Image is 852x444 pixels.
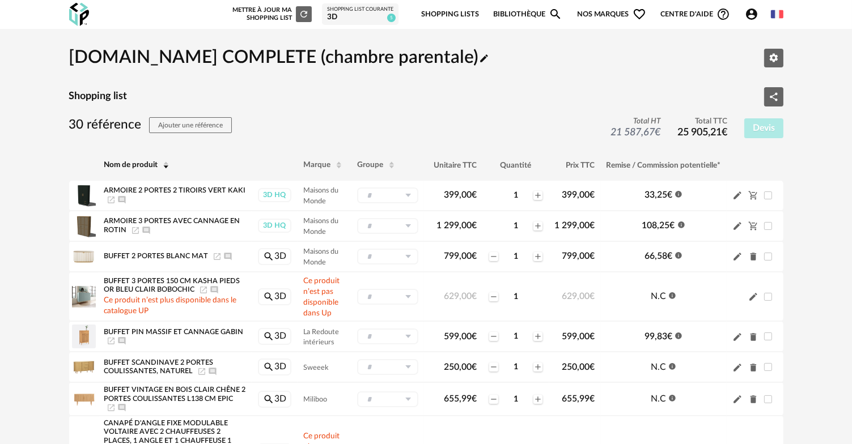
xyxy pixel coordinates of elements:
a: Magnify icon3D [258,328,291,345]
span: 1 299,00 [436,221,477,230]
span: Magnify icon [263,251,274,261]
span: Ajouter un commentaire [117,337,126,344]
span: Magnify icon [263,292,274,301]
img: Product pack shot [72,214,96,238]
span: 599,00 [562,332,595,341]
span: Minus icon [489,332,498,341]
h4: Shopping list [69,90,128,103]
span: Information icon [668,361,676,370]
a: Magnify icon3D [258,248,291,265]
h3: 30 référence [69,117,232,133]
span: Account Circle icon [745,7,764,21]
span: Information icon [675,250,683,259]
span: Magnify icon [263,394,274,403]
button: Devis [744,118,783,139]
img: Product pack shot [72,355,96,379]
span: 599,00 [444,332,477,341]
a: Launch icon [197,368,206,374]
span: € [667,332,672,341]
th: Quantité [482,150,549,181]
a: Launch icon [107,196,116,203]
span: Information icon [668,291,676,300]
span: Nom de produit [104,161,158,169]
span: Ajouter un commentaire [117,404,126,411]
span: € [472,221,477,230]
span: Plus icon [533,332,542,341]
span: € [667,190,672,199]
span: 399,00 [562,190,595,199]
span: Cart Minus icon [748,190,758,199]
span: Ajouter un commentaire [142,227,151,233]
span: 629,00 [562,292,595,301]
span: Pencil icon [732,331,743,342]
div: Sélectionner un groupe [357,359,418,375]
a: Launch icon [107,337,116,344]
span: Minus icon [489,395,498,404]
span: € [590,221,595,230]
div: Sélectionner un groupe [357,391,418,407]
a: 3D HQ [257,219,292,233]
span: Cart Minus icon [748,221,758,230]
span: Minus icon [489,252,498,261]
a: Launch icon [107,404,116,411]
span: Buffet scandinave 2 portes coulissantes, naturel [104,359,214,375]
div: Shopping List courante [327,6,393,13]
div: 1 [499,221,532,231]
span: Plus icon [533,362,542,372]
span: Ajouter un commentaire [208,368,217,374]
div: Sélectionner un groupe [357,218,418,234]
span: Groupe [357,161,383,169]
a: Shopping Lists [421,1,479,28]
span: Armoire 3 portes avec cannage en rotin [104,217,240,233]
span: Information icon [675,331,683,340]
span: Ajouter un commentaire [210,287,219,293]
span: Help Circle Outline icon [717,7,730,21]
span: Ce produit n’est pas disponible dans Up [303,277,340,317]
a: Launch icon [199,287,208,293]
a: Magnify icon3D [258,288,291,305]
span: € [590,190,595,199]
span: € [472,251,477,261]
span: 655,99 [562,394,595,403]
span: € [655,127,660,138]
span: Nos marques [577,1,646,28]
span: € [590,394,595,403]
span: La Redoute intérieurs [303,328,339,346]
div: 1 [499,251,532,262]
div: 1 [499,190,532,200]
button: Ajouter une référence [149,117,232,133]
span: 66,58 [645,251,672,261]
a: 3D HQ [257,188,292,202]
span: Editer les paramètres [769,53,779,62]
span: 799,00 [562,251,595,261]
a: Launch icon [213,253,222,259]
span: Information icon [677,220,685,229]
button: Editer les paramètres [764,49,783,68]
span: Pencil icon [479,49,489,66]
div: Sélectionner un groupe [357,249,418,264]
a: Magnify icon3D [258,358,291,375]
span: € [590,292,595,301]
span: Plus icon [533,395,542,404]
span: Devis [753,123,775,133]
span: 1 299,00 [555,221,595,230]
span: € [472,332,477,341]
a: Magnify icon3D [258,391,291,408]
th: Remise / Commission potentielle* [601,150,727,181]
span: Pencil icon [732,251,743,262]
span: € [670,221,675,230]
span: € [472,190,477,199]
span: Information icon [668,393,676,402]
span: Total HT [611,117,660,127]
a: Shopping List courante 3D 5 [327,6,393,23]
div: 3D HQ [258,188,291,202]
span: Magnify icon [263,331,274,340]
button: Share Variant icon [764,87,783,106]
span: Launch icon [131,227,140,233]
span: € [472,292,477,301]
span: Minus icon [489,362,498,372]
span: € [472,394,477,403]
span: 5 [387,14,396,22]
